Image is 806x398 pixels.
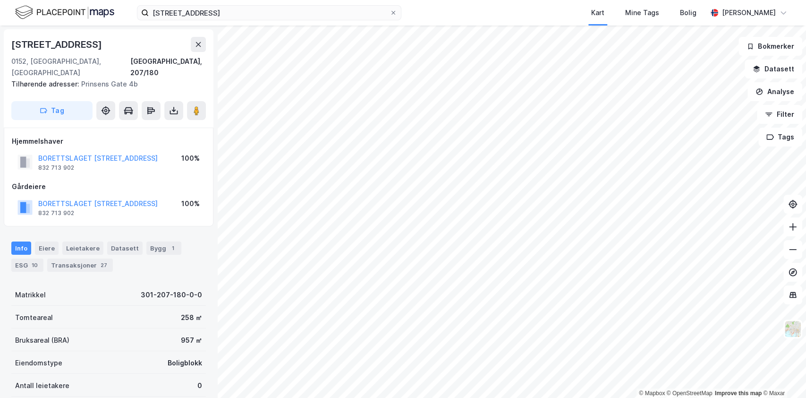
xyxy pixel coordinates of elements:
div: 957 ㎡ [181,335,202,346]
div: Bruksareal (BRA) [15,335,69,346]
div: Bygg [146,242,181,255]
div: 1 [168,243,178,253]
div: Prinsens Gate 4b [11,78,198,90]
div: Bolig [680,7,696,18]
button: Bokmerker [738,37,802,56]
img: logo.f888ab2527a4732fd821a326f86c7f29.svg [15,4,114,21]
div: Gårdeiere [12,181,205,192]
a: OpenStreetMap [667,390,713,397]
div: 0152, [GEOGRAPHIC_DATA], [GEOGRAPHIC_DATA] [11,56,130,78]
div: 100% [181,198,200,209]
div: [STREET_ADDRESS] [11,37,104,52]
div: 301-207-180-0-0 [141,289,202,301]
a: Mapbox [639,390,665,397]
div: Kart [591,7,604,18]
iframe: Chat Widget [759,353,806,398]
div: [GEOGRAPHIC_DATA], 207/180 [130,56,206,78]
div: Tomteareal [15,312,53,323]
div: 832 713 902 [38,164,74,172]
div: 10 [30,260,40,270]
div: 832 713 902 [38,209,74,217]
button: Filter [757,105,802,124]
img: Z [784,320,802,338]
div: Antall leietakere [15,380,69,391]
div: 27 [99,260,109,270]
div: Kontrollprogram for chat [759,353,806,398]
div: Leietakere [62,242,103,255]
div: ESG [11,259,43,272]
div: [PERSON_NAME] [722,7,776,18]
input: Søk på adresse, matrikkel, gårdeiere, leietakere eller personer [149,6,390,20]
div: Info [11,242,31,255]
div: Eiere [35,242,59,255]
div: Hjemmelshaver [12,136,205,147]
span: Tilhørende adresser: [11,80,81,88]
button: Datasett [745,60,802,78]
div: 258 ㎡ [181,312,202,323]
div: Mine Tags [625,7,659,18]
a: Improve this map [715,390,762,397]
div: 0 [197,380,202,391]
button: Tags [758,128,802,147]
div: Eiendomstype [15,357,62,369]
div: 100% [181,153,200,164]
div: Transaksjoner [47,259,113,272]
div: Matrikkel [15,289,46,301]
div: Datasett [107,242,143,255]
button: Analyse [747,82,802,101]
div: Boligblokk [168,357,202,369]
button: Tag [11,101,93,120]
